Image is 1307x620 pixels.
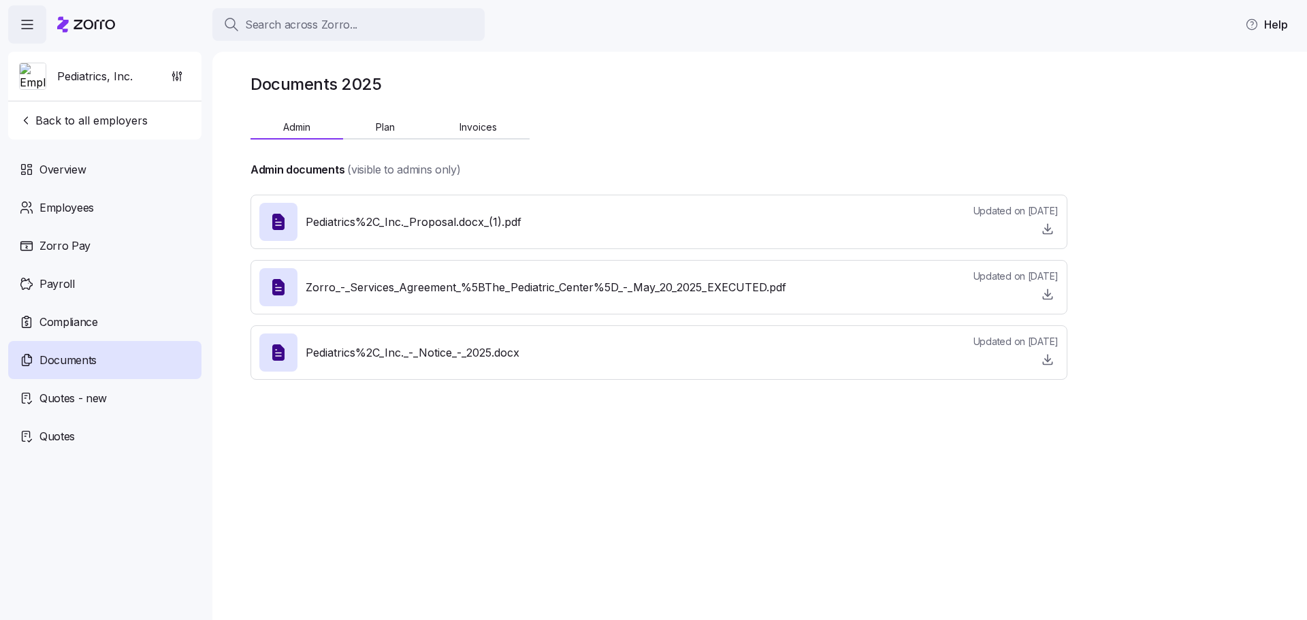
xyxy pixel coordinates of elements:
span: Documents [39,352,97,369]
span: Invoices [459,123,497,132]
span: Help [1245,16,1288,33]
h4: Admin documents [251,162,344,178]
button: Help [1234,11,1299,38]
a: Payroll [8,265,201,303]
a: Employees [8,189,201,227]
span: Updated on [DATE] [973,270,1059,283]
a: Compliance [8,303,201,341]
span: Plan [376,123,395,132]
span: Back to all employers [19,112,148,129]
img: Employer logo [20,63,46,91]
span: Payroll [39,276,75,293]
span: Pediatrics, Inc. [57,68,133,85]
a: Quotes [8,417,201,455]
button: Search across Zorro... [212,8,485,41]
span: Pediatrics%2C_Inc._-_Notice_-_2025.docx [306,344,519,361]
span: Quotes - new [39,390,107,407]
span: Employees [39,199,94,216]
a: Zorro Pay [8,227,201,265]
h1: Documents 2025 [251,74,381,95]
span: Quotes [39,428,75,445]
span: (visible to admins only) [347,161,460,178]
span: Updated on [DATE] [973,204,1059,218]
span: Search across Zorro... [245,16,357,33]
a: Quotes - new [8,379,201,417]
span: Overview [39,161,86,178]
span: Pediatrics%2C_Inc._Proposal.docx_(1).pdf [306,214,521,231]
span: Zorro_-_Services_Agreement_%5BThe_Pediatric_Center%5D_-_May_20_2025_EXECUTED.pdf [306,279,786,296]
span: Admin [283,123,310,132]
a: Documents [8,341,201,379]
a: Overview [8,150,201,189]
button: Back to all employers [14,107,153,134]
span: Compliance [39,314,98,331]
span: Updated on [DATE] [973,335,1059,348]
span: Zorro Pay [39,238,91,255]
